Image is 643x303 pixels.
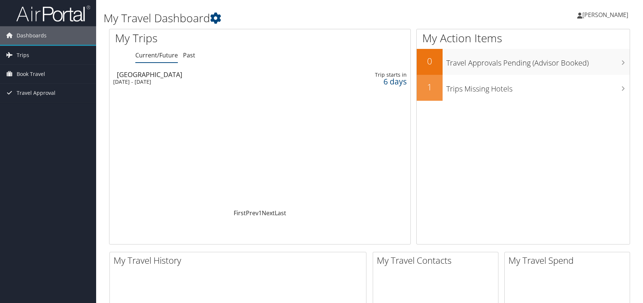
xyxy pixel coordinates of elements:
[114,254,366,267] h2: My Travel History
[508,254,630,267] h2: My Travel Spend
[17,26,47,45] span: Dashboards
[417,30,630,46] h1: My Action Items
[417,49,630,75] a: 0Travel Approvals Pending (Advisor Booked)
[377,254,498,267] h2: My Travel Contacts
[16,5,90,22] img: airportal-logo.png
[234,209,246,217] a: First
[135,51,178,59] a: Current/Future
[417,55,443,67] h2: 0
[417,75,630,101] a: 1Trips Missing Hotels
[417,81,443,93] h2: 1
[113,79,302,85] div: [DATE] - [DATE]
[577,4,636,26] a: [PERSON_NAME]
[115,30,280,46] h1: My Trips
[183,51,195,59] a: Past
[17,46,29,64] span: Trips
[446,80,630,94] h3: Trips Missing Hotels
[17,65,45,83] span: Book Travel
[275,209,286,217] a: Last
[446,54,630,68] h3: Travel Approvals Pending (Advisor Booked)
[17,84,55,102] span: Travel Approval
[258,209,262,217] a: 1
[582,11,628,19] span: [PERSON_NAME]
[117,71,305,78] div: [GEOGRAPHIC_DATA]
[246,209,258,217] a: Prev
[104,10,458,26] h1: My Travel Dashboard
[262,209,275,217] a: Next
[341,71,407,78] div: Trip starts in
[341,78,407,85] div: 6 days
